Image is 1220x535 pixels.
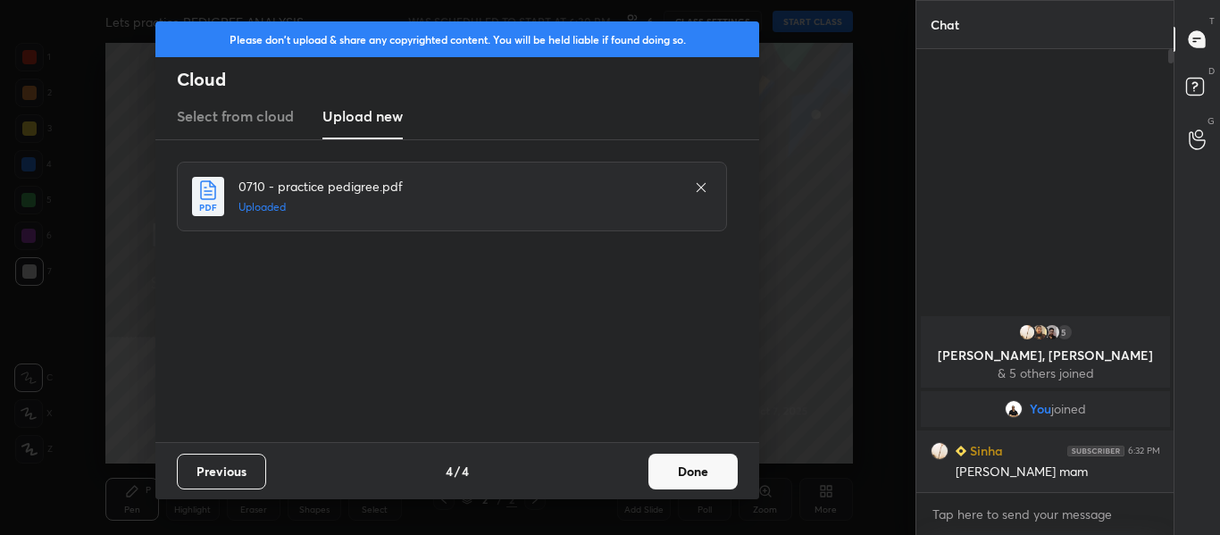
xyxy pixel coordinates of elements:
span: joined [1051,402,1086,416]
h4: 0710 - practice pedigree.pdf [238,177,676,196]
img: Learner_Badge_beginner_1_8b307cf2a0.svg [956,446,966,456]
h2: Cloud [177,68,759,91]
img: 4P8fHbbgJtejmAAAAAElFTkSuQmCC [1067,446,1124,456]
button: Previous [177,454,266,489]
button: Done [648,454,738,489]
h5: Uploaded [238,199,676,215]
div: Please don't upload & share any copyrighted content. You will be held liable if found doing so. [155,21,759,57]
span: You [1030,402,1051,416]
p: D [1208,64,1215,78]
p: T [1209,14,1215,28]
div: [PERSON_NAME] mam [956,464,1160,481]
div: grid [916,313,1174,492]
p: & 5 others joined [932,366,1159,380]
h4: 4 [446,462,453,481]
p: G [1207,114,1215,128]
div: 6:32 PM [1128,446,1160,456]
img: c0ed50b51c10448ead8b7ba1e1bdb2fd.jpg [1017,323,1035,341]
div: 5 [1055,323,1073,341]
h4: / [455,462,460,481]
p: [PERSON_NAME], [PERSON_NAME] [932,348,1159,363]
img: c0ed50b51c10448ead8b7ba1e1bdb2fd.jpg [931,442,948,460]
img: d927ead1100745ec8176353656eda1f8.jpg [1042,323,1060,341]
p: Chat [916,1,973,48]
img: c2387b2a4ee44a22b14e0786c91f7114.jpg [1030,323,1048,341]
h3: Upload new [322,105,403,127]
h6: Sinha [966,441,1003,460]
img: a1ea09021660488db1bc71b5356ddf31.jpg [1005,400,1023,418]
h4: 4 [462,462,469,481]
